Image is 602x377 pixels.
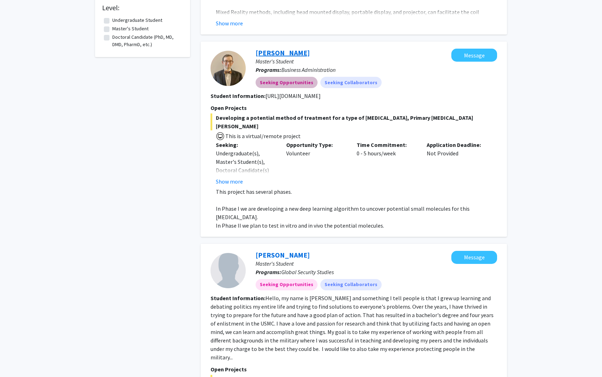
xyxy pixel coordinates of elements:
[451,251,497,264] button: Message John Ramsey
[256,279,318,290] mat-chip: Seeking Opportunities
[256,66,281,73] b: Programs:
[281,66,336,73] span: Business Administration
[225,132,301,140] span: This is a virtual/remote project
[256,58,294,65] span: Master's Student
[286,141,346,149] p: Opportunity Type:
[216,19,243,27] button: Show more
[102,4,183,12] h2: Level:
[211,366,247,373] span: Open Projects
[211,295,494,361] fg-read-more: Hello, my name is [PERSON_NAME] and something I tell people is that I grew up learning and debati...
[216,177,243,186] button: Show more
[256,260,294,267] span: Master's Student
[256,268,281,276] b: Programs:
[216,204,497,221] p: In Phase I we are developing a new deep learning algorithm to uncover potential small molecules f...
[216,141,276,149] p: Seeking:
[256,77,318,88] mat-chip: Seeking Opportunities
[216,8,497,25] p: Mixed Reality methods, including head mounted display, portable display, and projector, can facil...
[211,92,265,99] b: Student Information:
[265,92,321,99] fg-read-more: [URL][DOMAIN_NAME]
[281,268,334,276] span: Global Security Studies
[112,17,162,24] label: Undergraduate Student
[216,221,497,230] p: In Phase II we plan to test in vitro and in vivo the potential molecules.
[112,25,149,32] label: Master's Student
[256,251,310,259] a: [PERSON_NAME]
[216,149,276,234] div: Undergraduate(s), Master's Student(s), Doctoral Candidate(s) (PhD, MD, DMD, PharmD, etc.), Postdo...
[357,141,416,149] p: Time Commitment:
[211,295,265,302] b: Student Information:
[421,141,492,186] div: Not Provided
[112,33,181,48] label: Doctoral Candidate (PhD, MD, DMD, PharmD, etc.)
[427,141,487,149] p: Application Deadline:
[211,104,247,111] span: Open Projects
[211,113,497,130] span: Developing a potential method of treatment for a type of [MEDICAL_DATA], Primary [MEDICAL_DATA][P...
[320,279,382,290] mat-chip: Seeking Collaborators
[351,141,422,186] div: 0 - 5 hours/week
[5,345,30,372] iframe: Chat
[320,77,382,88] mat-chip: Seeking Collaborators
[256,48,310,57] a: [PERSON_NAME]
[281,141,351,186] div: Volunteer
[216,187,497,196] p: This project has several phases.
[451,49,497,62] button: Message Andrew Michaelson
